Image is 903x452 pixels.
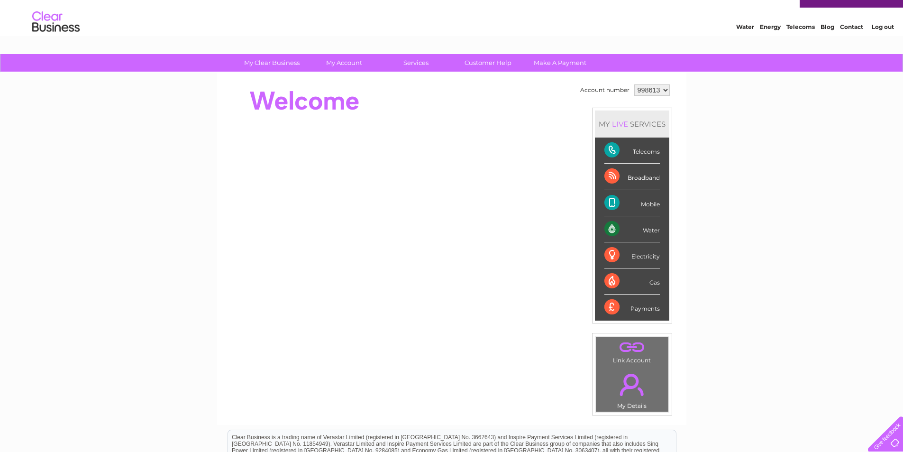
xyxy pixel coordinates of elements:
[228,5,676,46] div: Clear Business is a trading name of Verastar Limited (registered in [GEOGRAPHIC_DATA] No. 3667643...
[604,138,660,164] div: Telecoms
[724,5,790,17] a: 0333 014 3131
[604,164,660,190] div: Broadband
[377,54,455,72] a: Services
[786,40,815,47] a: Telecoms
[595,111,669,138] div: MY SERVICES
[604,268,660,295] div: Gas
[595,366,669,412] td: My Details
[610,120,630,129] div: LIVE
[595,336,669,366] td: Link Account
[578,82,632,98] td: Account number
[840,40,863,47] a: Contact
[32,25,80,54] img: logo.png
[598,368,666,401] a: .
[233,54,311,72] a: My Clear Business
[604,190,660,216] div: Mobile
[305,54,383,72] a: My Account
[521,54,599,72] a: Make A Payment
[604,242,660,268] div: Electricity
[821,40,834,47] a: Blog
[604,295,660,320] div: Payments
[604,216,660,242] div: Water
[872,40,894,47] a: Log out
[449,54,527,72] a: Customer Help
[736,40,754,47] a: Water
[760,40,781,47] a: Energy
[598,339,666,356] a: .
